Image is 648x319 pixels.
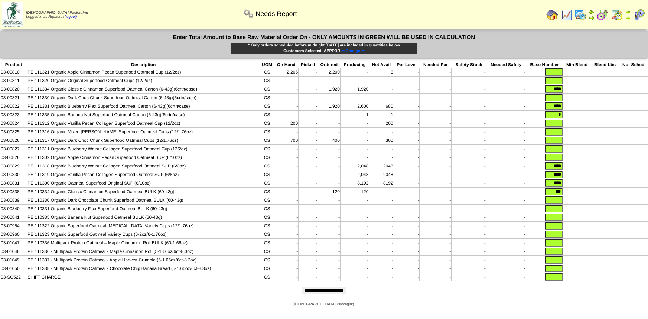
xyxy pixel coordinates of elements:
[486,136,526,145] td: -
[299,247,318,256] td: -
[394,119,420,128] td: -
[27,85,260,94] td: PE 111334 Organic Classic Cinnamon Superfood Oatmeal Carton (6-43g)(6crtn/case)
[0,162,27,170] td: 03-00829
[274,68,299,77] td: 2,206
[420,239,452,247] td: -
[0,205,27,213] td: 03-00840
[0,85,27,94] td: 03-00820
[420,85,452,94] td: -
[394,136,420,145] td: -
[420,230,452,239] td: -
[27,111,260,119] td: PE 111335 Organic Banana Nut Superfood Oatmeal Carton (6-43g)(6crtn/case)
[420,247,452,256] td: -
[274,153,299,162] td: -
[340,247,369,256] td: -
[318,62,340,68] th: Ordered
[420,102,452,111] td: -
[394,205,420,213] td: -
[486,230,526,239] td: -
[340,85,369,94] td: 1,920
[486,128,526,136] td: -
[452,213,486,222] td: -
[420,77,452,85] td: -
[589,15,595,21] img: arrowright.gif
[340,145,369,153] td: -
[394,162,420,170] td: -
[394,62,420,68] th: Par Level
[274,136,299,145] td: 700
[260,94,274,102] td: CS
[369,111,394,119] td: 1
[299,170,318,179] td: -
[0,230,27,239] td: 03-00960
[420,145,452,153] td: -
[260,77,274,85] td: CS
[27,213,260,222] td: PE 110335 Organic Banana Nut Superfood Oatmeal BULK (60-43g)
[369,119,394,128] td: 200
[563,62,591,68] th: Min Blend
[274,222,299,230] td: -
[318,119,340,128] td: -
[299,119,318,128] td: -
[340,179,369,188] td: 8,192
[274,119,299,128] td: 200
[318,111,340,119] td: -
[274,94,299,102] td: -
[318,222,340,230] td: -
[260,153,274,162] td: CS
[394,239,420,247] td: -
[274,111,299,119] td: -
[274,145,299,153] td: -
[394,170,420,179] td: -
[27,162,260,170] td: PE 111318 Organic Blueberry Walnut Collagen Superfood Oatmeal SUP (6/8oz)
[27,196,260,205] td: PE 110330 Organic Dark Chocolate Chunk Superfood Oatmeal BULK (60-43g)
[260,213,274,222] td: CS
[274,102,299,111] td: -
[27,119,260,128] td: PE 111312 Organic Vanilla Pecan Collagen Superfood Oatmeal Cup (12/2oz)
[597,9,609,21] img: calendarblend.gif
[394,68,420,77] td: -
[340,162,369,170] td: 2,048
[27,247,260,256] td: PE 111336 - Multipack Protein Oatmeal - Maple Cinnamon Roll (5-1.66oz/6ct-8.3oz)
[27,179,260,188] td: PE 111300 Organic Oatmeal Superfood Original SUP (6/10oz)
[299,179,318,188] td: -
[318,136,340,145] td: 400
[369,179,394,188] td: 8192
[486,62,526,68] th: Needed Safety
[260,128,274,136] td: CS
[340,205,369,213] td: -
[27,68,260,77] td: PE 111321 Organic Apple Cinnamon Pecan Superfood Oatmeal Cup (12/2oz)
[591,62,619,68] th: Blend Lbs
[452,239,486,247] td: -
[299,222,318,230] td: -
[340,128,369,136] td: -
[27,239,260,247] td: PE 110336 Multipack Protein Oatmeal – Maple Cinnamon Roll BULK (60-1.66oz)
[486,188,526,196] td: -
[0,239,27,247] td: 03-01047
[340,213,369,222] td: -
[0,102,27,111] td: 03-00822
[369,128,394,136] td: -
[318,94,340,102] td: -
[64,15,77,19] a: (logout)
[27,136,260,145] td: PE 111317 Organic Dark Choc Chunk Superfood Oatmeal Cups (12/1.76oz)
[299,188,318,196] td: -
[369,222,394,230] td: -
[452,111,486,119] td: -
[27,153,260,162] td: PE 111302 Organic Apple Cinnamon Pecan Superfood Oatmeal SUP (6/10oz)
[318,153,340,162] td: -
[299,128,318,136] td: -
[420,213,452,222] td: -
[274,230,299,239] td: -
[452,145,486,153] td: -
[0,145,27,153] td: 03-00827
[27,145,260,153] td: PE 111311 Organic Blueberry Walnut Collagen Superfood Oatmeal Cup (12/2oz)
[394,102,420,111] td: -
[486,222,526,230] td: -
[260,247,274,256] td: CS
[420,62,452,68] th: Needed Par
[274,247,299,256] td: -
[318,68,340,77] td: 2,200
[369,136,394,145] td: 300
[340,136,369,145] td: -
